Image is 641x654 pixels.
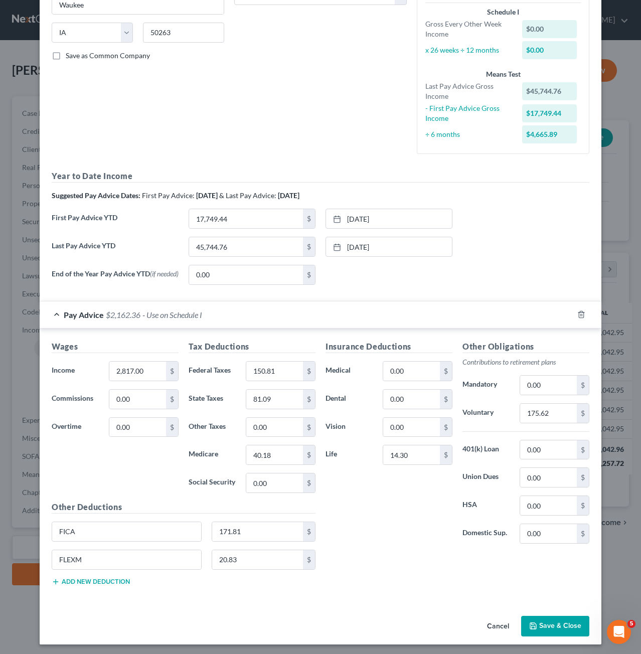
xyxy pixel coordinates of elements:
label: Social Security [184,473,241,493]
label: 401(k) Loan [457,440,515,460]
input: 0.00 [520,468,577,487]
input: 0.00 [109,418,166,437]
label: Domestic Sup. [457,524,515,544]
input: 0.00 [520,524,577,543]
input: 0.00 [109,362,166,381]
input: 0.00 [212,522,303,541]
label: Life [320,445,378,465]
div: $ [303,550,315,569]
label: Dental [320,389,378,409]
p: Contributions to retirement plans [462,357,589,367]
input: Enter zip... [143,23,224,43]
button: Save & Close [521,616,589,637]
label: Other Taxes [184,417,241,437]
div: $ [303,265,315,284]
div: $ [166,418,178,437]
label: Overtime [47,417,104,437]
input: 0.00 [520,496,577,515]
div: $17,749.44 [522,104,577,122]
label: Union Dues [457,467,515,487]
div: $ [303,473,315,493]
div: $0.00 [522,20,577,38]
strong: [DATE] [278,191,299,200]
label: State Taxes [184,389,241,409]
div: $ [440,418,452,437]
div: $ [577,468,589,487]
input: Specify... [52,522,201,541]
label: Commissions [47,389,104,409]
label: End of the Year Pay Advice YTD [47,265,184,293]
strong: Suggested Pay Advice Dates: [52,191,140,200]
div: Means Test [425,69,581,79]
label: Vision [320,417,378,437]
div: $ [440,390,452,409]
button: Add new deduction [52,578,130,586]
h5: Wages [52,341,179,353]
div: Schedule I [425,7,581,17]
div: Gross Every Other Week Income [420,19,517,39]
div: $ [577,440,589,459]
input: 0.00 [109,390,166,409]
h5: Tax Deductions [189,341,315,353]
input: 0.00 [246,473,303,493]
div: $45,744.76 [522,82,577,100]
input: 0.00 [246,445,303,464]
strong: [DATE] [196,191,218,200]
input: 0.00 [246,418,303,437]
div: $ [303,522,315,541]
div: - First Pay Advice Gross Income [420,103,517,123]
input: 0.00 [520,440,577,459]
div: ÷ 6 months [420,129,517,139]
div: $ [303,362,315,381]
label: Medical [320,361,378,381]
input: 0.00 [189,209,303,228]
h5: Year to Date Income [52,170,589,183]
span: & Last Pay Advice: [219,191,276,200]
input: 0.00 [383,418,440,437]
span: (if needed) [150,269,179,278]
button: Cancel [479,617,517,637]
label: Federal Taxes [184,361,241,381]
div: $ [440,445,452,464]
span: Save as Common Company [66,51,150,60]
input: Specify... [52,550,201,569]
div: $ [166,362,178,381]
input: 0.00 [189,237,303,256]
input: 0.00 [212,550,303,569]
a: [DATE] [326,237,452,256]
div: $ [577,496,589,515]
h5: Insurance Deductions [326,341,452,353]
div: $ [577,376,589,395]
div: $ [303,237,315,256]
input: 0.00 [246,390,303,409]
div: x 26 weeks ÷ 12 months [420,45,517,55]
label: First Pay Advice YTD [47,209,184,237]
span: - Use on Schedule I [142,310,202,319]
h5: Other Deductions [52,501,315,514]
div: $ [577,524,589,543]
input: 0.00 [383,390,440,409]
div: $ [577,404,589,423]
div: $ [166,390,178,409]
div: Last Pay Advice Gross Income [420,81,517,101]
label: Voluntary [457,403,515,423]
div: $ [303,209,315,228]
label: Last Pay Advice YTD [47,237,184,265]
input: 0.00 [383,362,440,381]
span: 5 [627,620,635,628]
h5: Other Obligations [462,341,589,353]
span: Pay Advice [64,310,104,319]
div: $ [303,445,315,464]
input: 0.00 [520,404,577,423]
div: $ [303,418,315,437]
span: Income [52,366,75,374]
div: $ [303,390,315,409]
div: $4,665.89 [522,125,577,143]
div: $0.00 [522,41,577,59]
input: 0.00 [520,376,577,395]
input: 0.00 [246,362,303,381]
span: First Pay Advice: [142,191,195,200]
span: $2,162.36 [106,310,140,319]
label: HSA [457,496,515,516]
div: $ [440,362,452,381]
